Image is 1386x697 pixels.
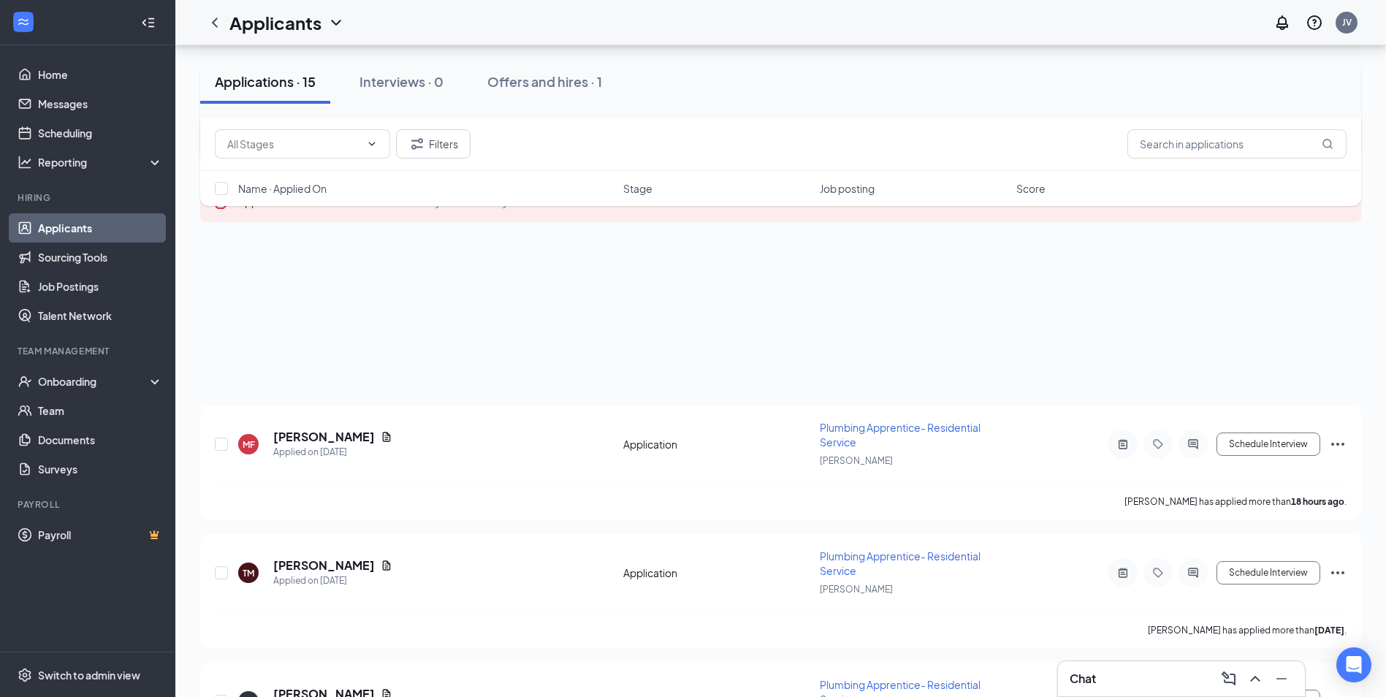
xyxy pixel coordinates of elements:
svg: Tag [1149,567,1167,579]
a: Scheduling [38,118,163,148]
svg: ChevronDown [327,14,345,31]
svg: ChevronDown [366,138,378,150]
p: [PERSON_NAME] has applied more than . [1148,624,1347,636]
svg: Collapse [141,15,156,30]
input: Search in applications [1127,129,1347,159]
span: Name · Applied On [238,181,327,196]
a: Surveys [38,454,163,484]
svg: ChevronUp [1246,670,1264,688]
div: Application [623,437,811,452]
div: Application [623,565,811,580]
div: Reporting [38,155,164,170]
a: Home [38,60,163,89]
svg: Ellipses [1329,564,1347,582]
a: Applicants [38,213,163,243]
a: Messages [38,89,163,118]
h1: Applicants [229,10,321,35]
a: Job Postings [38,272,163,301]
svg: Filter [408,135,426,153]
h3: Chat [1070,671,1096,687]
svg: WorkstreamLogo [16,15,31,29]
div: JV [1342,16,1352,28]
div: Onboarding [38,374,151,389]
span: [PERSON_NAME] [820,455,893,466]
input: All Stages [227,136,360,152]
div: Hiring [18,191,160,204]
a: Team [38,396,163,425]
svg: Minimize [1273,670,1290,688]
svg: Document [381,431,392,443]
button: ChevronUp [1244,667,1267,690]
span: Job posting [820,181,875,196]
svg: Analysis [18,155,32,170]
svg: QuestionInfo [1306,14,1323,31]
h5: [PERSON_NAME] [273,429,375,445]
div: Open Intercom Messenger [1336,647,1371,682]
a: Documents [38,425,163,454]
span: Stage [623,181,652,196]
svg: Settings [18,668,32,682]
svg: ActiveNote [1114,567,1132,579]
button: Schedule Interview [1216,561,1320,584]
a: Sourcing Tools [38,243,163,272]
svg: Tag [1149,438,1167,450]
a: Talent Network [38,301,163,330]
b: [DATE] [1314,625,1344,636]
span: Score [1016,181,1046,196]
a: PayrollCrown [38,520,163,549]
svg: Ellipses [1329,435,1347,453]
div: Payroll [18,498,160,511]
div: Offers and hires · 1 [487,72,602,91]
span: Plumbing Apprentice- Residential Service [820,421,981,449]
button: Minimize [1270,667,1293,690]
svg: MagnifyingGlass [1322,138,1333,150]
div: Applied on [DATE] [273,574,392,588]
svg: ActiveChat [1184,438,1202,450]
svg: ActiveChat [1184,567,1202,579]
button: Filter Filters [396,129,471,159]
svg: ComposeMessage [1220,670,1238,688]
span: Plumbing Apprentice- Residential Service [820,549,981,577]
p: [PERSON_NAME] has applied more than . [1124,495,1347,508]
h5: [PERSON_NAME] [273,557,375,574]
div: Applications · 15 [215,72,316,91]
div: Switch to admin view [38,668,140,682]
svg: ChevronLeft [206,14,224,31]
div: Team Management [18,345,160,357]
svg: ActiveNote [1114,438,1132,450]
svg: UserCheck [18,374,32,389]
svg: Notifications [1273,14,1291,31]
div: Applied on [DATE] [273,445,392,460]
svg: Document [381,560,392,571]
div: MF [243,438,255,451]
div: TM [243,567,254,579]
button: ComposeMessage [1217,667,1241,690]
button: Schedule Interview [1216,433,1320,456]
span: [PERSON_NAME] [820,584,893,595]
div: Interviews · 0 [359,72,443,91]
b: 18 hours ago [1291,496,1344,507]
